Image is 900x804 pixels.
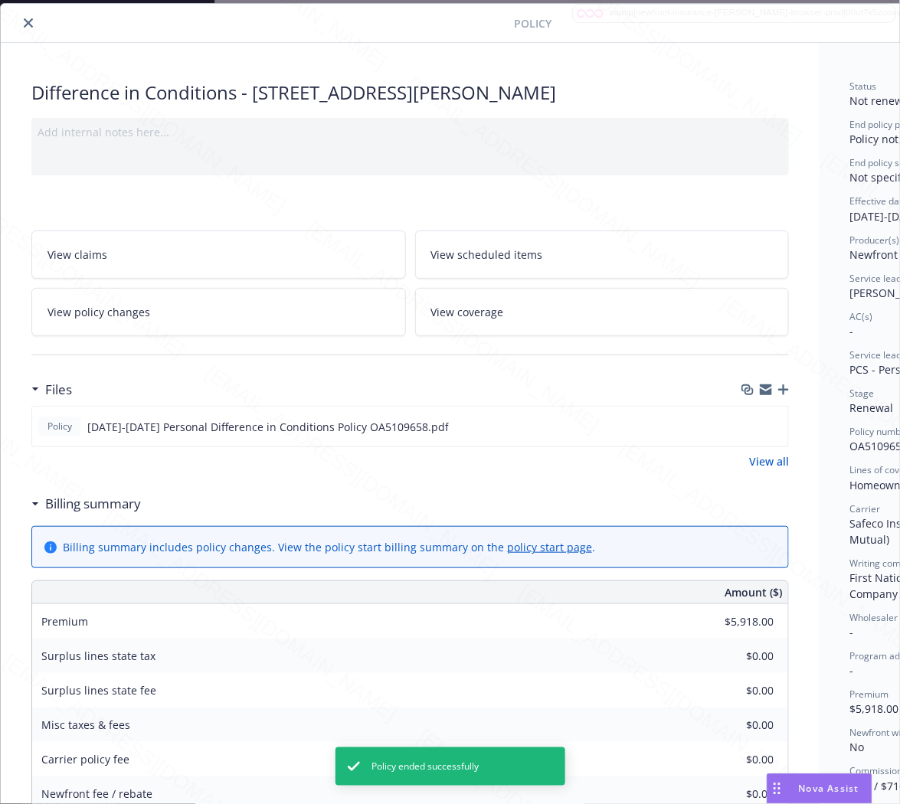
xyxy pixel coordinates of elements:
[850,663,854,678] span: -
[41,614,88,629] span: Premium
[38,124,783,140] div: Add internal notes here...
[31,230,406,279] a: View claims
[683,714,783,737] input: 0.00
[31,288,406,336] a: View policy changes
[41,683,156,698] span: Surplus lines state fee
[41,786,152,801] span: Newfront fee / rebate
[767,774,787,803] div: Drag to move
[725,584,782,600] span: Amount ($)
[507,540,592,554] a: policy start page
[850,400,894,415] span: Renewal
[87,419,449,435] span: [DATE]-[DATE] Personal Difference in Conditions Policy OA5109658.pdf
[31,80,789,106] div: Difference in Conditions - [STREET_ADDRESS][PERSON_NAME]
[850,502,881,515] span: Carrier
[45,380,72,400] h3: Files
[767,773,872,804] button: Nova Assist
[45,494,141,514] h3: Billing summary
[850,324,854,338] span: -
[31,494,141,514] div: Billing summary
[44,420,75,433] span: Policy
[683,679,783,702] input: 0.00
[850,611,898,624] span: Wholesaler
[47,304,150,320] span: View policy changes
[415,288,790,336] a: View coverage
[683,748,783,771] input: 0.00
[850,387,875,400] span: Stage
[19,14,38,32] button: close
[41,752,129,766] span: Carrier policy fee
[850,80,877,93] span: Status
[63,539,595,555] div: Billing summary includes policy changes. View the policy start billing summary on the .
[41,649,155,663] span: Surplus lines state tax
[850,625,854,639] span: -
[372,760,479,773] span: Policy ended successfully
[415,230,790,279] a: View scheduled items
[683,645,783,668] input: 0.00
[799,782,859,795] span: Nova Assist
[768,419,782,435] button: preview file
[431,304,504,320] span: View coverage
[31,380,72,400] div: Files
[850,701,899,716] span: $5,918.00
[41,717,130,732] span: Misc taxes & fees
[850,688,889,701] span: Premium
[749,453,789,469] a: View all
[47,247,107,263] span: View claims
[683,610,783,633] input: 0.00
[744,419,756,435] button: download file
[850,234,900,247] span: Producer(s)
[850,740,865,754] span: No
[514,15,551,31] span: Policy
[431,247,543,263] span: View scheduled items
[850,310,873,323] span: AC(s)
